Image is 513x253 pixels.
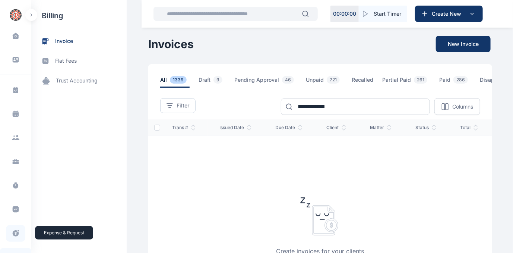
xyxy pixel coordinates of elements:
[275,125,303,131] span: Due Date
[177,102,189,109] span: Filter
[460,125,478,131] span: total
[160,76,199,88] a: All1339
[31,31,127,51] a: invoice
[172,125,196,131] span: Trans #
[436,36,491,52] button: New Invoice
[31,51,127,71] a: flat fees
[352,76,373,88] span: Recalled
[55,57,77,65] span: flat fees
[31,71,127,91] a: trust accounting
[219,125,251,131] span: issued date
[326,125,346,131] span: client
[234,76,306,88] a: Pending Approval46
[160,98,196,113] button: Filter
[382,76,430,88] span: Partial Paid
[415,125,436,131] span: status
[370,125,392,131] span: Matter
[306,76,352,88] a: Unpaid721
[199,76,234,88] a: Draft9
[170,76,187,84] span: 1339
[439,76,471,88] span: Paid
[359,6,407,22] button: Start Timer
[148,37,194,51] h1: Invoices
[439,76,480,88] a: Paid286
[382,76,439,88] a: Partial Paid261
[333,10,356,18] p: 00 : 00 : 00
[56,77,98,85] span: trust accounting
[374,10,401,18] span: Start Timer
[199,76,225,88] span: Draft
[453,76,468,84] span: 286
[213,76,222,84] span: 9
[415,6,483,22] button: Create New
[327,76,340,84] span: 721
[234,76,297,88] span: Pending Approval
[414,76,427,84] span: 261
[282,76,294,84] span: 46
[352,76,382,88] a: Recalled
[429,10,468,18] span: Create New
[452,103,473,110] p: Columns
[434,98,480,115] button: Columns
[306,76,343,88] span: Unpaid
[160,76,190,88] span: All
[55,37,73,45] span: invoice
